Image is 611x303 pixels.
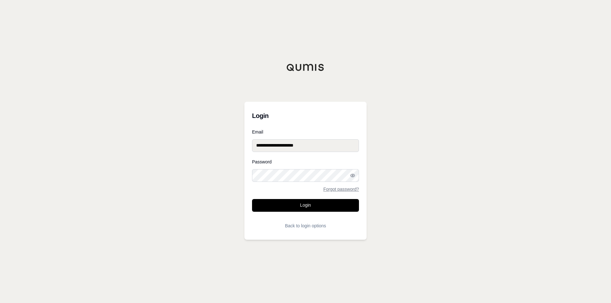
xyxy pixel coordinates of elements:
button: Back to login options [252,219,359,232]
img: Qumis [286,64,325,71]
label: Email [252,130,359,134]
h3: Login [252,109,359,122]
a: Forgot password? [323,187,359,191]
button: Login [252,199,359,212]
label: Password [252,160,359,164]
